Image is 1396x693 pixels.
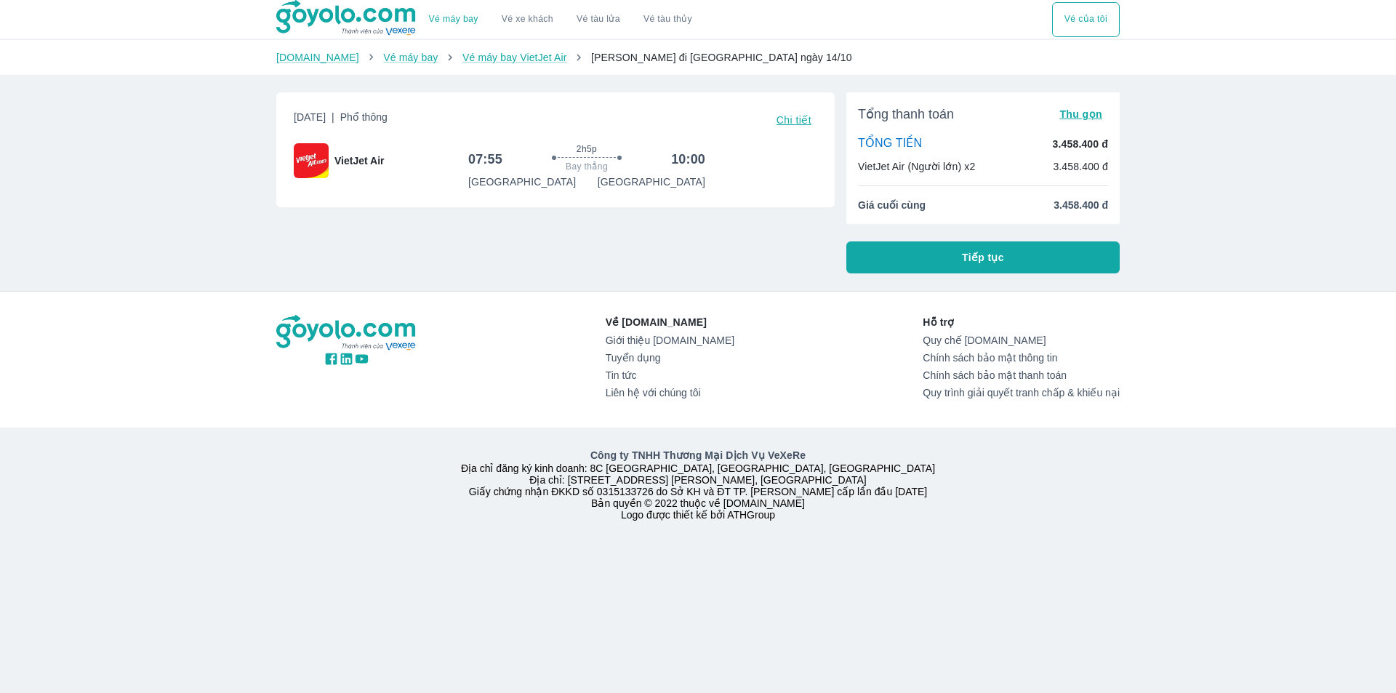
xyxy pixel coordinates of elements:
a: Tuyển dụng [606,352,734,364]
h6: 07:55 [468,151,502,168]
a: Vé máy bay [429,14,478,25]
span: VietJet Air [334,153,384,168]
a: [DOMAIN_NAME] [276,52,359,63]
span: Chi tiết [777,114,811,126]
div: Địa chỉ đăng ký kinh doanh: 8C [GEOGRAPHIC_DATA], [GEOGRAPHIC_DATA], [GEOGRAPHIC_DATA] Địa chỉ: [... [268,448,1128,521]
span: 2h5p [577,143,597,155]
a: Liên hệ với chúng tôi [606,387,734,398]
span: Tổng thanh toán [858,105,954,123]
div: choose transportation mode [417,2,704,37]
p: [GEOGRAPHIC_DATA] [598,175,705,189]
a: Quy chế [DOMAIN_NAME] [923,335,1120,346]
div: choose transportation mode [1052,2,1120,37]
button: Thu gọn [1054,104,1108,124]
button: Vé tàu thủy [632,2,704,37]
a: Vé tàu lửa [565,2,632,37]
a: Tin tức [606,369,734,381]
a: Vé máy bay [383,52,438,63]
img: logo [276,315,417,351]
p: VietJet Air (Người lớn) x2 [858,159,975,174]
button: Vé của tôi [1052,2,1120,37]
span: Bay thẳng [566,161,608,172]
p: 3.458.400 đ [1053,137,1108,151]
span: Giá cuối cùng [858,198,926,212]
p: [GEOGRAPHIC_DATA] [468,175,576,189]
span: Phổ thông [340,111,388,123]
h6: 10:00 [671,151,705,168]
span: Tiếp tục [962,250,1004,265]
p: Công ty TNHH Thương Mại Dịch Vụ VeXeRe [279,448,1117,462]
p: Về [DOMAIN_NAME] [606,315,734,329]
p: 3.458.400 đ [1053,159,1108,174]
p: Hỗ trợ [923,315,1120,329]
span: Thu gọn [1059,108,1102,120]
span: [PERSON_NAME] đi [GEOGRAPHIC_DATA] ngày 14/10 [591,52,852,63]
span: | [332,111,334,123]
button: Tiếp tục [846,241,1120,273]
span: 3.458.400 đ [1054,198,1108,212]
p: TỔNG TIỀN [858,136,922,152]
a: Giới thiệu [DOMAIN_NAME] [606,335,734,346]
a: Chính sách bảo mật thông tin [923,352,1120,364]
a: Vé máy bay VietJet Air [462,52,566,63]
a: Quy trình giải quyết tranh chấp & khiếu nại [923,387,1120,398]
span: [DATE] [294,110,388,130]
nav: breadcrumb [276,50,1120,65]
a: Chính sách bảo mật thanh toán [923,369,1120,381]
button: Chi tiết [771,110,817,130]
a: Vé xe khách [502,14,553,25]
